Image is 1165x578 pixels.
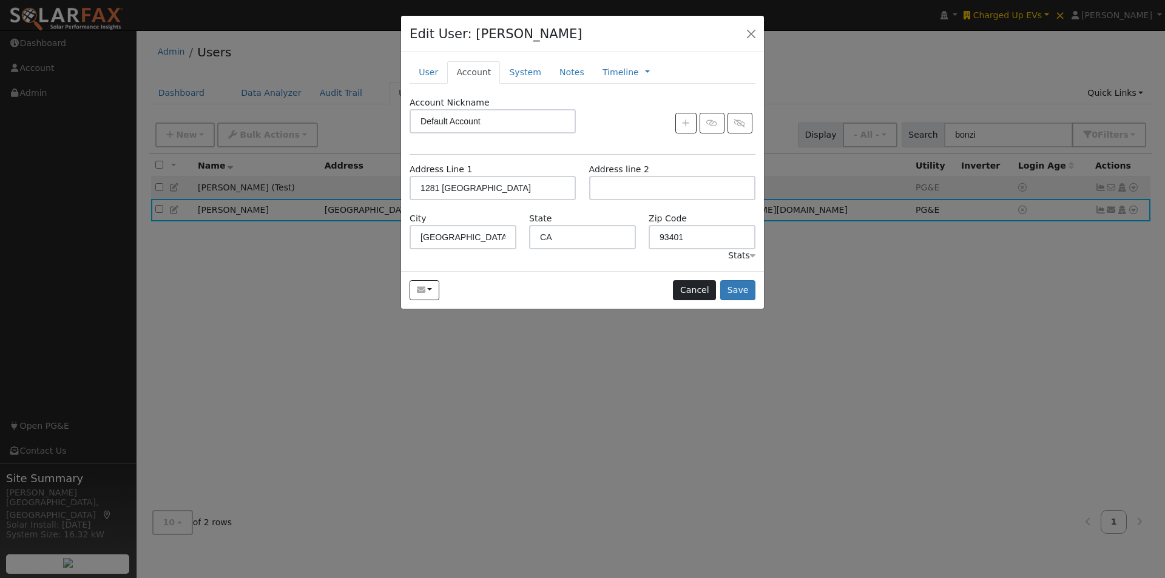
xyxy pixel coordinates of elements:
[550,61,593,84] a: Notes
[410,96,490,109] label: Account Nickname
[529,212,552,225] label: State
[649,212,687,225] label: Zip Code
[410,24,582,44] h4: Edit User: [PERSON_NAME]
[410,212,427,225] label: City
[728,249,755,262] div: Stats
[675,113,697,133] button: Create New Account
[410,163,472,176] label: Address Line 1
[720,280,755,301] button: Save
[500,61,550,84] a: System
[447,61,500,84] a: Account
[700,113,724,133] button: Link Account
[589,163,649,176] label: Address line 2
[728,113,752,133] button: Unlink Account
[410,280,439,301] button: joe@bonzi.com
[673,280,716,301] button: Cancel
[603,66,639,79] a: Timeline
[410,61,447,84] a: User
